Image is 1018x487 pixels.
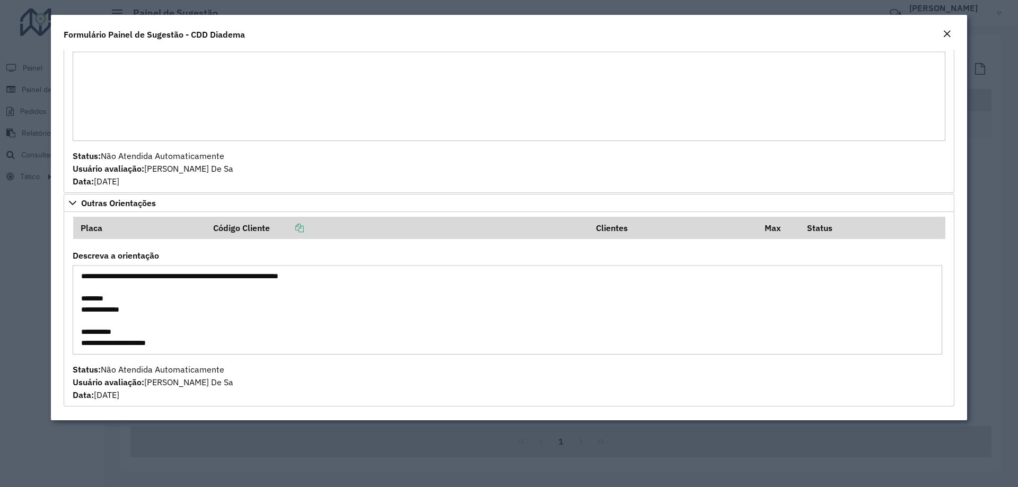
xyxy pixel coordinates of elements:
[73,163,144,174] strong: Usuário avaliação:
[800,217,945,239] th: Status
[73,150,101,161] strong: Status:
[73,249,159,262] label: Descreva a orientação
[64,28,245,41] h4: Formulário Painel de Sugestão - CDD Diadema
[73,364,101,375] strong: Status:
[206,217,589,239] th: Código Cliente
[73,377,144,387] strong: Usuário avaliação:
[64,194,954,212] a: Outras Orientações
[73,150,233,187] span: Não Atendida Automaticamente [PERSON_NAME] De Sa [DATE]
[940,28,954,41] button: Close
[73,389,94,400] strong: Data:
[73,364,233,400] span: Não Atendida Automaticamente [PERSON_NAME] De Sa [DATE]
[270,223,304,233] a: Copiar
[73,217,206,239] th: Placa
[73,176,94,187] strong: Data:
[758,217,800,239] th: Max
[64,212,954,407] div: Outras Orientações
[589,217,757,239] th: Clientes
[81,199,156,207] span: Outras Orientações
[943,30,951,38] em: Fechar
